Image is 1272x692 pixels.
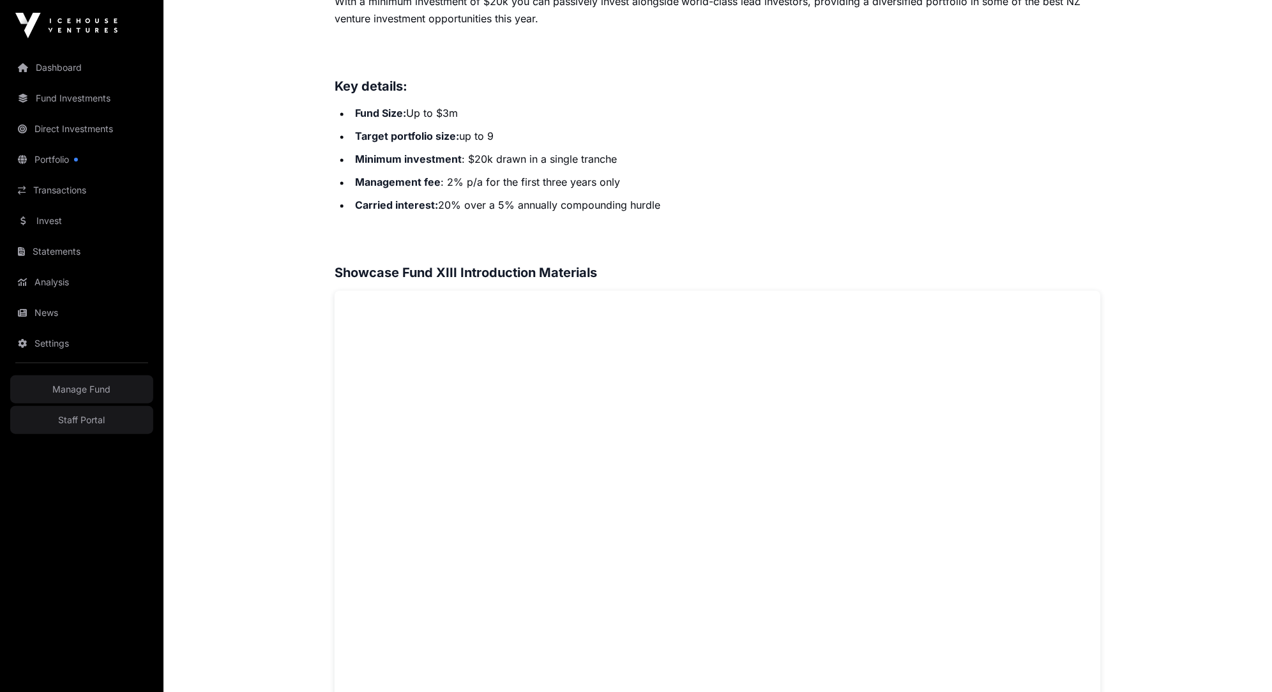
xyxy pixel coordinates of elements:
[351,128,1101,146] li: up to 9
[351,151,1101,169] li: : $20k drawn in a single tranche
[355,130,459,143] strong: Target portfolio size:
[10,84,153,112] a: Fund Investments
[1208,631,1272,692] iframe: Chat Widget
[15,13,117,38] img: Icehouse Ventures Logo
[10,115,153,143] a: Direct Investments
[335,263,1101,283] h3: Showcase Fund XIII Introduction Materials
[355,107,406,120] strong: Fund Size:
[351,174,1101,192] li: : 2% p/a for the first three years only
[355,199,438,212] strong: Carried interest:
[355,176,441,189] strong: Management fee
[10,299,153,327] a: News
[10,329,153,357] a: Settings
[351,105,1101,123] li: Up to $3m
[335,77,1101,97] h3: Key details:
[10,54,153,82] a: Dashboard
[10,207,153,235] a: Invest
[355,153,462,166] strong: Minimum investment
[10,268,153,296] a: Analysis
[10,406,153,434] a: Staff Portal
[10,176,153,204] a: Transactions
[351,197,1101,214] li: 20% over a 5% annually compounding hurdle
[10,146,153,174] a: Portfolio
[10,237,153,266] a: Statements
[10,375,153,403] a: Manage Fund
